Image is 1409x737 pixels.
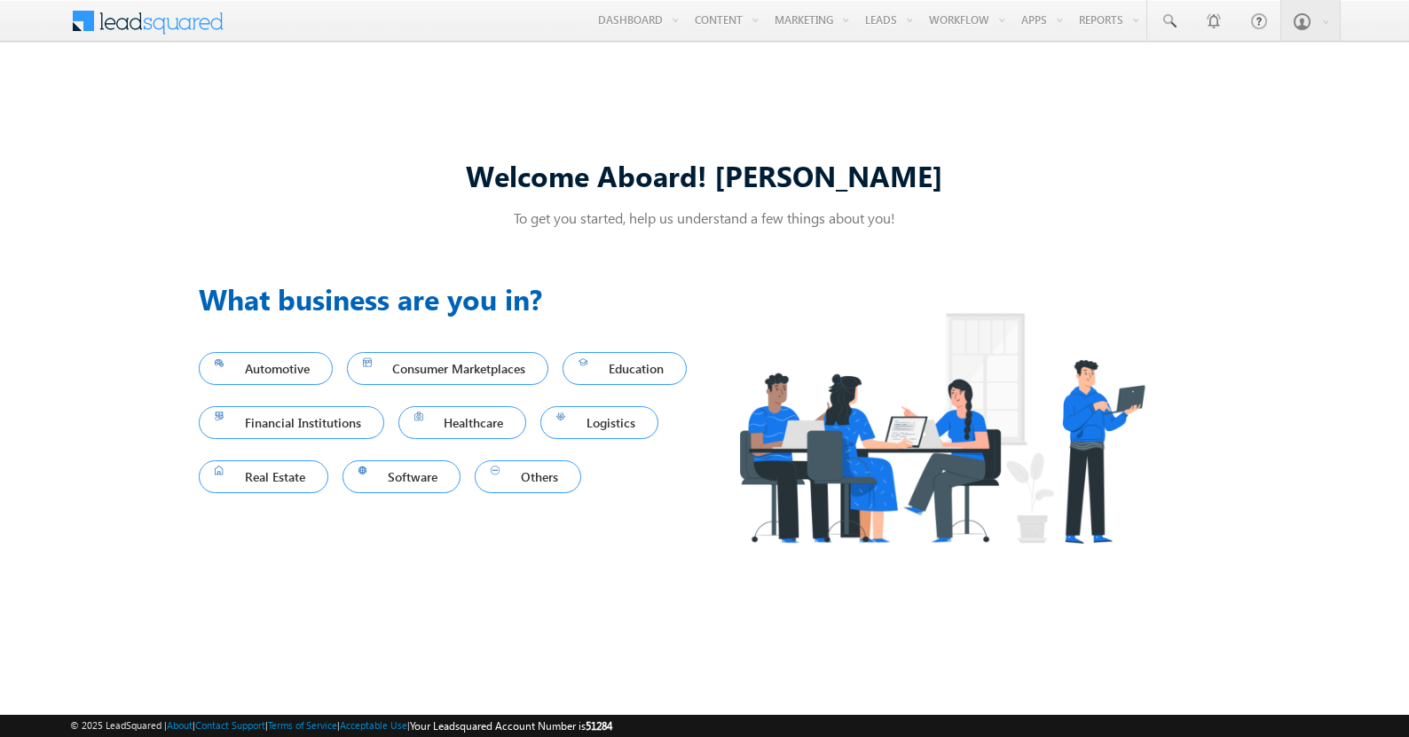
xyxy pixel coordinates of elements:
span: Your Leadsquared Account Number is [410,719,612,733]
img: Industry.png [704,278,1178,578]
span: Real Estate [215,465,312,489]
span: Education [579,357,671,380]
span: Financial Institutions [215,411,368,435]
span: © 2025 LeadSquared | | | | | [70,717,612,734]
span: Consumer Marketplaces [363,357,533,380]
span: 51284 [586,719,612,733]
p: To get you started, help us understand a few things about you! [199,208,1210,227]
a: Contact Support [195,719,265,731]
h3: What business are you in? [199,278,704,320]
a: Terms of Service [268,719,337,731]
span: Logistics [556,411,642,435]
span: Automotive [215,357,317,380]
span: Healthcare [414,411,511,435]
div: Welcome Aboard! [PERSON_NAME] [199,156,1210,194]
a: About [167,719,193,731]
span: Others [491,465,565,489]
a: Acceptable Use [340,719,407,731]
span: Software [358,465,445,489]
